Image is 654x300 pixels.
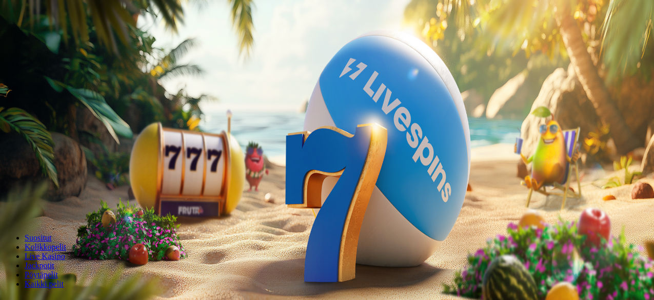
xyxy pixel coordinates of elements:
[25,243,66,251] a: Kolikkopelit
[25,233,51,242] a: Suositut
[25,270,58,279] span: Pöytäpelit
[25,261,54,270] a: Jackpotit
[4,216,650,289] nav: Lobby
[25,279,64,288] span: Kaikki pelit
[25,252,65,261] a: Live Kasino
